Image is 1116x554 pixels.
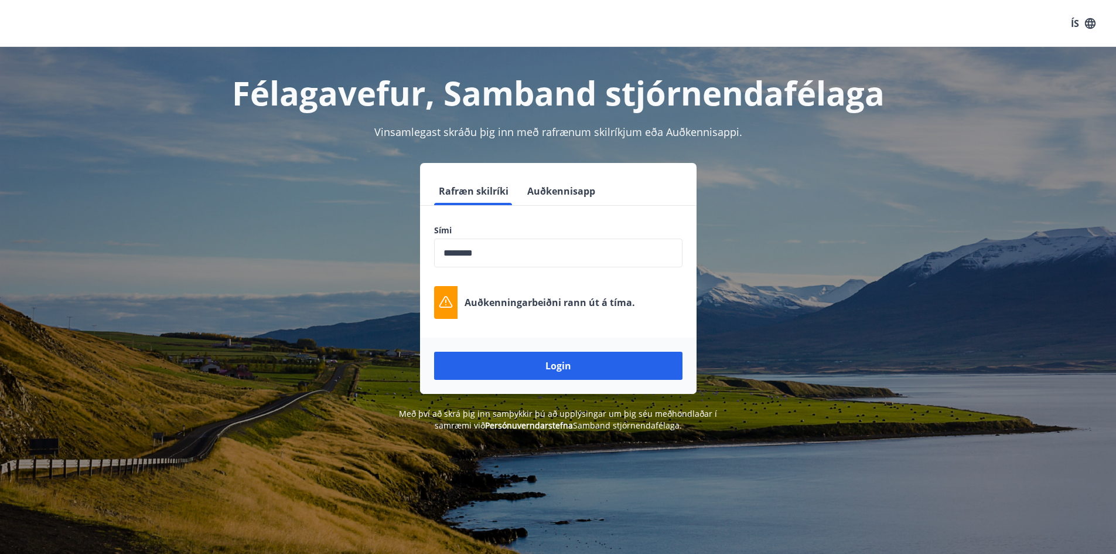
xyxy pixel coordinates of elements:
[523,177,600,205] button: Auðkennisapp
[465,296,635,309] p: Auðkenningarbeiðni rann út á tíma.
[485,420,573,431] a: Persónuverndarstefna
[1064,13,1102,34] button: ÍS
[434,177,513,205] button: Rafræn skilríki
[151,70,966,115] h1: Félagavefur, Samband stjórnendafélaga
[434,352,682,380] button: Login
[374,125,742,139] span: Vinsamlegast skráðu þig inn með rafrænum skilríkjum eða Auðkennisappi.
[399,408,717,431] span: Með því að skrá þig inn samþykkir þú að upplýsingar um þig séu meðhöndlaðar í samræmi við Samband...
[434,225,682,236] label: Sími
